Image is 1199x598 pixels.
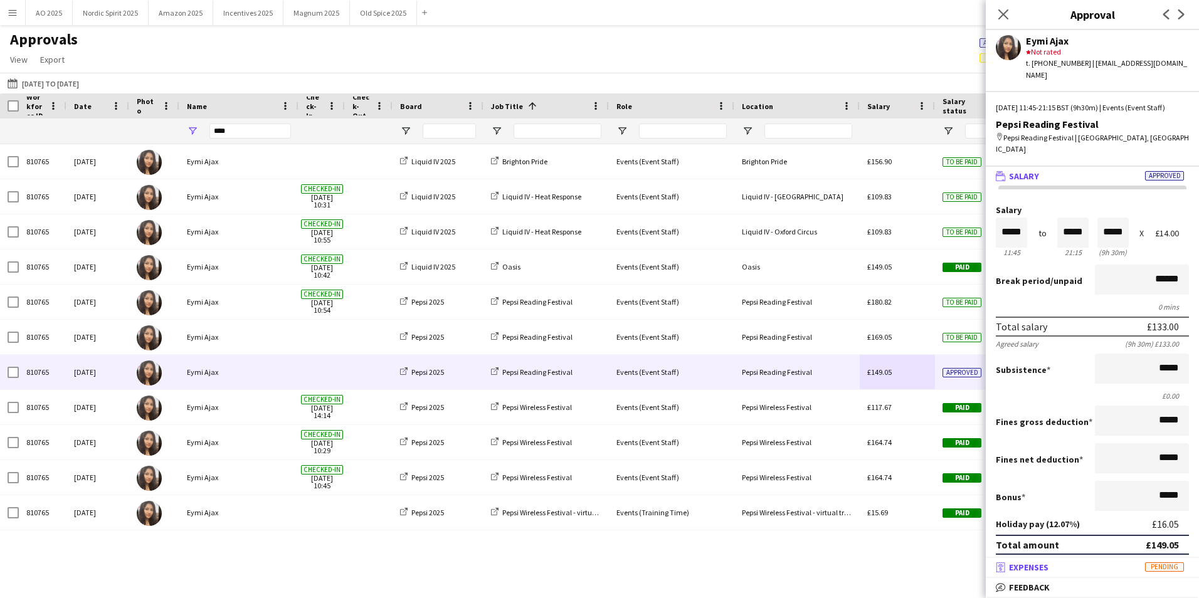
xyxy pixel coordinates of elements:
a: Oasis [491,262,520,271]
span: Checked-in [301,395,343,404]
button: Open Filter Menu [616,125,628,137]
div: 0 mins [996,302,1189,312]
button: Open Filter Menu [400,125,411,137]
a: Liquid IV - Heat Response [491,192,581,201]
div: Events (Event Staff) [609,144,734,179]
span: Job Title [491,102,523,111]
span: Checked-in [301,465,343,475]
img: Eymi Ajax [137,150,162,175]
label: /unpaid [996,275,1082,286]
div: 810765 [19,460,66,495]
img: Eymi Ajax [137,185,162,210]
div: [DATE] [66,179,129,214]
mat-expansion-panel-header: Feedback [986,578,1199,597]
span: Pepsi Reading Festival [502,367,573,377]
span: £180.82 [867,297,892,307]
span: [DATE] 10:55 [306,214,337,249]
button: Incentives 2025 [213,1,283,25]
span: Salary status [943,97,988,115]
span: Name [187,102,207,111]
div: 810765 [19,214,66,249]
img: Eymi Ajax [137,220,162,245]
div: Events (Event Staff) [609,179,734,214]
div: 9h 30m [1097,248,1129,257]
span: £149.05 [867,367,892,377]
span: Role [616,102,632,111]
span: Board [400,102,422,111]
div: [DATE] [66,495,129,530]
div: Eymi Ajax [179,390,298,424]
span: Salary [1009,170,1039,182]
span: Photo [137,97,157,115]
span: Checked-in [301,184,343,194]
img: Eymi Ajax [137,325,162,350]
span: [DATE] 10:29 [306,425,337,459]
a: Pepsi 2025 [400,508,444,517]
span: Check-Out [352,92,370,120]
span: Check-In [306,92,322,120]
span: Brighton Pride [502,157,547,166]
a: Liquid IV 2025 [400,262,455,271]
h3: Approval [986,6,1199,23]
span: £117.67 [867,402,892,412]
div: Events (Event Staff) [609,249,734,284]
a: Pepsi 2025 [400,332,444,342]
span: Pepsi 2025 [411,508,444,517]
img: Eymi Ajax [137,501,162,526]
span: Oasis [502,262,520,271]
span: Checked-in [301,290,343,299]
span: Pepsi Reading Festival [502,332,573,342]
a: Pepsi 2025 [400,402,444,412]
div: Pepsi Wireless Festival [734,460,860,495]
div: Eymi Ajax [179,144,298,179]
span: [DATE] 10:42 [306,249,337,284]
a: Liquid IV - Heat Response [491,227,581,236]
div: £16.05 [1152,518,1189,530]
span: £149.05 [867,262,892,271]
span: [DATE] 14:14 [306,390,337,424]
div: Events (Event Staff) [609,320,734,354]
div: Events (Event Staff) [609,390,734,424]
span: Liquid IV - Heat Response [502,192,581,201]
a: Pepsi 2025 [400,367,444,377]
img: Eymi Ajax [137,466,162,491]
div: Oasis [734,249,860,284]
div: [DATE] [66,355,129,389]
a: Brighton Pride [491,157,547,166]
span: Pepsi Wireless Festival [502,402,572,412]
span: Pepsi Reading Festival [502,297,573,307]
div: Eymi Ajax [179,249,298,284]
a: Pepsi 2025 [400,438,444,447]
span: Paid [943,263,981,272]
button: Open Filter Menu [742,125,753,137]
div: [DATE] [66,214,129,249]
span: Paid [943,403,981,412]
span: Feedback [1009,582,1050,593]
span: Pepsi 2025 [411,473,444,482]
div: Pepsi Reading Festival [734,355,860,389]
a: Liquid IV 2025 [400,157,455,166]
span: Liquid IV 2025 [411,157,455,166]
div: Pepsi Wireless Festival [734,425,860,459]
span: Salary [867,102,890,111]
a: Pepsi Wireless Festival - virtual training [491,508,625,517]
div: Pepsi Reading Festival [734,285,860,319]
input: Role Filter Input [639,123,727,139]
span: Pepsi 2025 [411,332,444,342]
span: To be paid [943,298,981,307]
span: Liquid IV - Heat Response [502,227,581,236]
input: Location Filter Input [764,123,852,139]
span: £109.83 [867,192,892,201]
div: [DATE] [66,390,129,424]
span: Checked-in [301,430,343,439]
a: Liquid IV 2025 [400,227,455,236]
img: Eymi Ajax [137,360,162,386]
div: 810765 [19,355,66,389]
span: 14 of 2461 [980,36,1067,48]
span: To be paid [943,333,981,342]
div: £0.00 [996,391,1189,401]
span: Paid [943,508,981,518]
div: Events (Event Staff) [609,355,734,389]
div: £149.05 [1146,538,1179,551]
span: Checked-in [301,254,343,264]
